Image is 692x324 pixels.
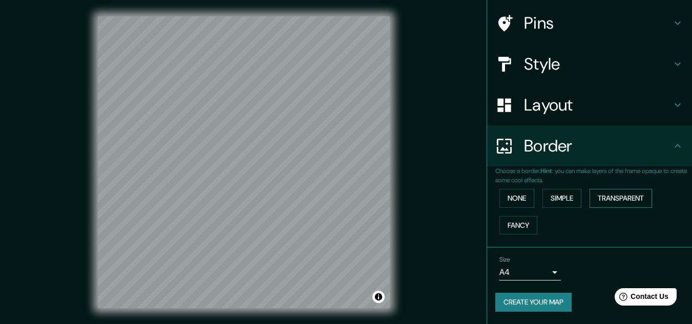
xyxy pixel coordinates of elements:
b: Hint [540,167,552,175]
label: Size [499,255,510,264]
h4: Layout [524,95,672,115]
p: Choose a border. : you can make layers of the frame opaque to create some cool effects. [495,166,692,185]
button: None [499,189,534,208]
button: Toggle attribution [372,291,385,303]
h4: Border [524,136,672,156]
button: Fancy [499,216,537,235]
div: Border [487,125,692,166]
div: A4 [499,264,561,280]
h4: Pins [524,13,672,33]
canvas: Map [98,16,390,308]
div: Pins [487,3,692,44]
button: Create your map [495,293,572,312]
div: Layout [487,84,692,125]
h4: Style [524,54,672,74]
div: Style [487,44,692,84]
iframe: Help widget launcher [601,284,681,313]
button: Transparent [590,189,652,208]
button: Simple [542,189,581,208]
